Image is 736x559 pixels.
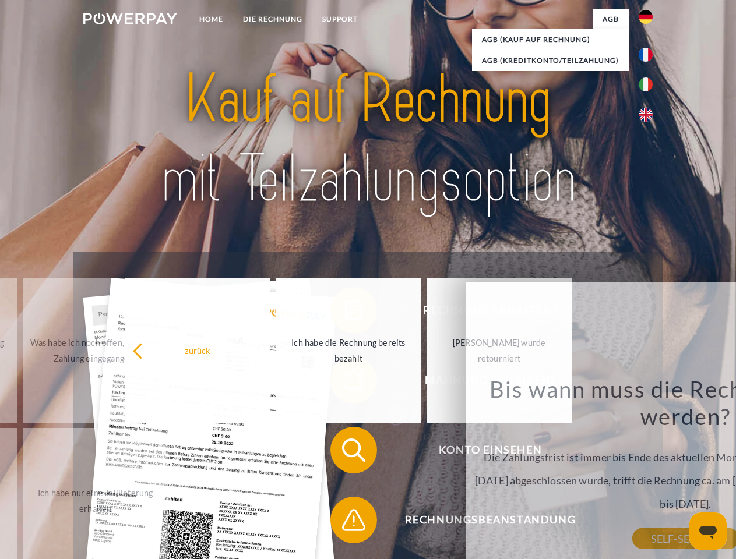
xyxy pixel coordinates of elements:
[233,9,312,30] a: DIE RECHNUNG
[472,50,629,71] a: AGB (Kreditkonto/Teilzahlung)
[472,29,629,50] a: AGB (Kauf auf Rechnung)
[434,335,565,366] div: [PERSON_NAME] wurde retourniert
[30,335,161,366] div: Was habe ich noch offen, ist meine Zahlung eingegangen?
[330,497,633,543] button: Rechnungsbeanstandung
[189,9,233,30] a: Home
[111,56,625,223] img: title-powerpay_de.svg
[639,108,653,122] img: en
[330,427,633,473] button: Konto einsehen
[339,505,368,535] img: qb_warning.svg
[593,9,629,30] a: agb
[30,485,161,516] div: Ich habe nur eine Teillieferung erhalten
[339,436,368,465] img: qb_search.svg
[83,13,177,24] img: logo-powerpay-white.svg
[639,10,653,24] img: de
[283,335,414,366] div: Ich habe die Rechnung bereits bezahlt
[639,48,653,62] img: fr
[639,77,653,91] img: it
[132,342,263,358] div: zurück
[689,512,727,550] iframe: Schaltfläche zum Öffnen des Messaging-Fensters
[312,9,368,30] a: SUPPORT
[23,278,168,423] a: Was habe ich noch offen, ist meine Zahlung eingegangen?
